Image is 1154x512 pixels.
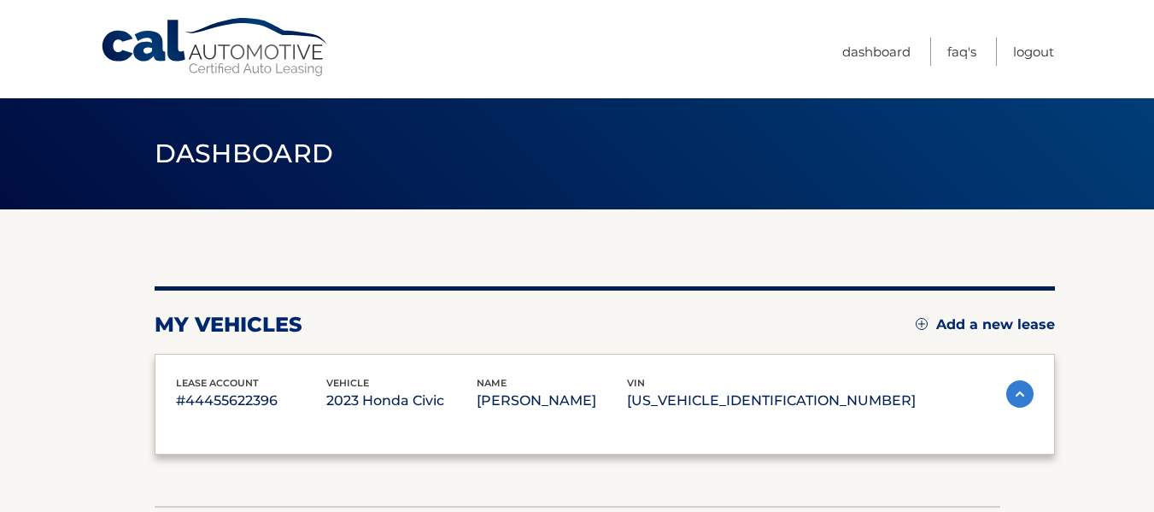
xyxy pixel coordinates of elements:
p: 2023 Honda Civic [326,389,477,413]
h2: my vehicles [155,312,302,338]
a: FAQ's [947,38,976,66]
a: Add a new lease [916,316,1055,333]
span: lease account [176,377,259,389]
a: Logout [1013,38,1054,66]
span: name [477,377,507,389]
a: Dashboard [842,38,911,66]
span: Dashboard [155,138,334,169]
p: [PERSON_NAME] [477,389,627,413]
img: accordion-active.svg [1006,380,1034,408]
p: [US_VEHICLE_IDENTIFICATION_NUMBER] [627,389,916,413]
p: #44455622396 [176,389,326,413]
span: vin [627,377,645,389]
img: add.svg [916,318,928,330]
a: Cal Automotive [100,17,331,78]
span: vehicle [326,377,369,389]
